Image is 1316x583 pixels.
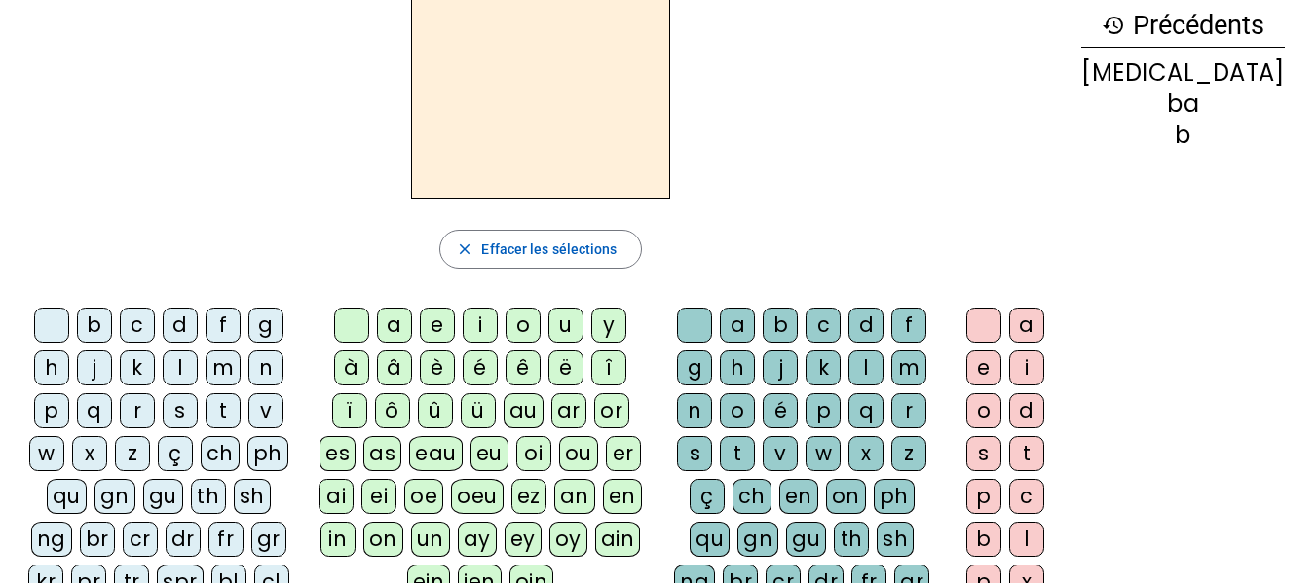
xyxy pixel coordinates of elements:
div: d [163,308,198,343]
span: Effacer les sélections [481,237,617,261]
div: on [826,479,866,514]
div: î [591,350,626,385]
div: q [848,393,884,428]
div: ch [201,436,240,471]
div: à [334,350,369,385]
div: h [34,350,69,385]
div: gn [737,522,778,557]
div: x [848,436,884,471]
div: es [320,436,356,471]
div: v [763,436,798,471]
div: ar [551,393,586,428]
div: p [34,393,69,428]
div: eau [409,436,463,471]
div: gu [143,479,183,514]
div: t [720,436,755,471]
div: c [806,308,841,343]
div: ei [361,479,396,514]
div: û [418,393,453,428]
div: v [248,393,283,428]
div: ph [874,479,915,514]
div: j [763,350,798,385]
div: ê [506,350,541,385]
div: t [206,393,241,428]
div: t [1009,436,1044,471]
div: g [677,350,712,385]
mat-icon: close [456,240,473,258]
div: ng [31,522,72,557]
div: è [420,350,455,385]
div: au [504,393,544,428]
div: eu [470,436,508,471]
div: i [463,308,498,343]
div: c [120,308,155,343]
div: m [891,350,926,385]
div: n [248,350,283,385]
div: ou [559,436,598,471]
div: p [966,479,1001,514]
div: as [363,436,401,471]
div: sh [234,479,271,514]
div: a [377,308,412,343]
mat-icon: history [1102,14,1125,37]
div: n [677,393,712,428]
div: an [554,479,595,514]
div: â [377,350,412,385]
div: w [29,436,64,471]
div: ï [332,393,367,428]
div: é [763,393,798,428]
div: un [411,522,450,557]
div: u [548,308,583,343]
div: ü [461,393,496,428]
div: in [320,522,356,557]
button: Effacer les sélections [439,230,641,269]
div: er [606,436,641,471]
div: m [206,350,241,385]
div: r [891,393,926,428]
div: a [720,308,755,343]
div: f [206,308,241,343]
div: ë [548,350,583,385]
div: [MEDICAL_DATA] [1081,61,1285,85]
div: qu [47,479,87,514]
div: th [191,479,226,514]
div: z [891,436,926,471]
div: ba [1081,92,1285,116]
div: ch [733,479,771,514]
div: k [806,350,841,385]
div: q [77,393,112,428]
div: b [966,522,1001,557]
div: o [966,393,1001,428]
div: e [420,308,455,343]
div: b [77,308,112,343]
div: dr [166,522,201,557]
div: oi [516,436,551,471]
div: ai [319,479,354,514]
div: gn [94,479,135,514]
div: en [603,479,642,514]
div: ô [375,393,410,428]
div: y [591,308,626,343]
div: ph [247,436,288,471]
div: gr [251,522,286,557]
div: gu [786,522,826,557]
div: z [115,436,150,471]
div: j [77,350,112,385]
div: th [834,522,869,557]
div: g [248,308,283,343]
div: d [1009,393,1044,428]
div: b [1081,124,1285,147]
div: br [80,522,115,557]
div: l [848,350,884,385]
div: fr [208,522,244,557]
div: r [120,393,155,428]
div: sh [877,522,914,557]
div: a [1009,308,1044,343]
div: on [363,522,403,557]
div: cr [123,522,158,557]
div: qu [690,522,730,557]
div: l [163,350,198,385]
div: oeu [451,479,504,514]
div: oe [404,479,443,514]
div: p [806,393,841,428]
